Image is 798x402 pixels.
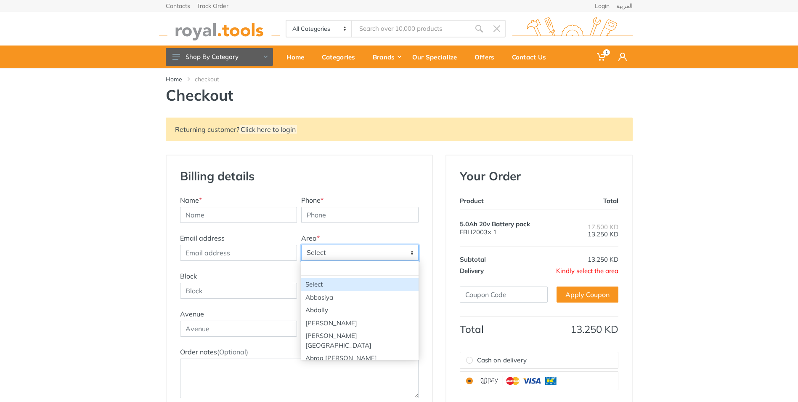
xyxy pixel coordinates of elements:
h1: Checkout [166,86,633,104]
div: 13.250 KD [556,224,618,238]
td: 13.250 KD [556,247,618,265]
h3: Your Order [460,169,618,183]
div: Categories [316,48,367,66]
input: Email address [180,245,297,261]
label: Order notes [180,347,248,357]
input: Site search [352,20,470,38]
label: Name [180,195,202,205]
div: Contact Us [506,48,558,66]
div: Our Specialize [406,48,469,66]
nav: breadcrumb [166,75,633,83]
label: Avenue [180,309,204,319]
a: Click here to login [239,125,297,134]
a: Categories [316,46,367,68]
td: FBLI2003× 1 [460,209,556,247]
div: Offers [469,48,506,66]
a: Contacts [166,3,190,9]
div: Returning customer? [166,118,633,141]
li: checkout [195,75,232,83]
a: Track Order [197,3,228,9]
h3: Billing details [178,169,300,183]
li: [PERSON_NAME][GEOGRAPHIC_DATA] [301,330,419,352]
label: Block [180,271,197,281]
th: Product [460,195,556,209]
img: upay.png [477,375,561,386]
img: royal.tools Logo [512,17,633,40]
div: Brands [367,48,406,66]
li: Abdally [301,304,419,317]
span: 13.250 KD [570,323,618,335]
input: Block [180,283,297,299]
span: Kindly select the area [556,267,618,275]
img: royal.tools Logo [159,17,280,40]
th: Total [460,316,556,335]
span: Select [302,245,418,260]
label: Phone [301,195,323,205]
a: Offers [469,46,506,68]
li: [PERSON_NAME] [301,317,419,330]
span: 5.0Ah 20v Battery pack [460,220,530,228]
input: Name [180,207,297,223]
input: Avenue [180,321,297,337]
div: Home [281,48,316,66]
a: Home [281,46,316,68]
span: Cash on delivery [477,356,527,365]
a: Home [166,75,182,83]
span: Select [301,245,419,261]
select: Category [286,21,353,37]
a: Apply Coupon [557,287,618,303]
a: 1 [591,46,612,68]
div: 17.500 KD [556,224,618,230]
span: (Optional) [217,348,248,356]
a: Login [595,3,610,9]
th: Total [556,195,618,209]
th: Subtotal [460,247,556,265]
li: Abraq [PERSON_NAME] [301,352,419,365]
a: Our Specialize [406,46,469,68]
label: Email address [180,233,225,243]
span: 1 [603,49,610,56]
label: Area [301,233,320,243]
a: العربية [616,3,633,9]
li: Select [301,278,419,291]
input: Phone [301,207,419,223]
li: Abbasiya [301,291,419,304]
a: Contact Us [506,46,558,68]
th: Delivery [460,265,556,276]
button: Shop By Category [166,48,273,66]
input: Coupon Code [460,287,548,303]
